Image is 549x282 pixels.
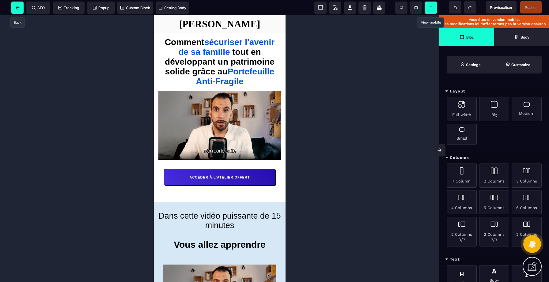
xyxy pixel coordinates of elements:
[512,217,542,246] div: 2 Columns 4/5
[447,124,477,145] div: Small
[439,152,549,164] div: Columns
[479,97,509,121] div: Big
[120,6,150,10] span: Custom Block
[447,56,494,73] span: Settings
[5,76,127,145] img: ebd01139a3ccbbfbeff12f53acd2016d_VSL_JOAN_3.mp4-low.gif
[10,153,121,170] button: ACCÉDER À L'ATELIER OFFERT
[512,190,542,214] div: 6 Columns
[439,28,494,46] span: Open Blocks
[58,6,79,10] span: Tracking
[447,97,477,121] div: Full width
[447,164,477,188] div: 1 Column
[159,6,186,10] span: Setting Body
[466,62,481,67] strong: Settings
[5,196,129,215] span: Dans cette vidéo puissante de 15 minutes
[479,217,509,246] div: 2 Columns 7/3
[521,35,529,39] strong: Body
[490,5,513,10] span: Previsualiser
[447,190,477,214] div: 4 Columns
[93,6,109,10] span: Popup
[479,190,509,214] div: 5 Columns
[512,97,542,121] div: Medium
[511,62,530,67] strong: Customize
[512,164,542,188] div: 3 Columns
[9,22,123,71] div: Comment tout en développant un patrimoine solide grâce au
[466,35,474,39] strong: Bloc
[525,5,537,10] span: Publier
[494,56,542,73] span: Open Style Manager
[442,22,546,26] p: Les modifications ici n’affecterons pas la version desktop
[32,6,45,10] span: SEO
[447,217,477,246] div: 2 Columns 3/7
[439,254,549,265] div: Text
[5,224,127,237] h1: Vous allez apprendre
[479,164,509,188] div: 2 Columns
[494,28,549,46] span: Open Layer Manager
[486,1,517,13] span: Preview
[329,2,341,14] span: Screenshot
[314,2,327,14] span: View components
[442,17,546,22] p: Vous êtes en version mobile.
[439,86,549,97] div: Layout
